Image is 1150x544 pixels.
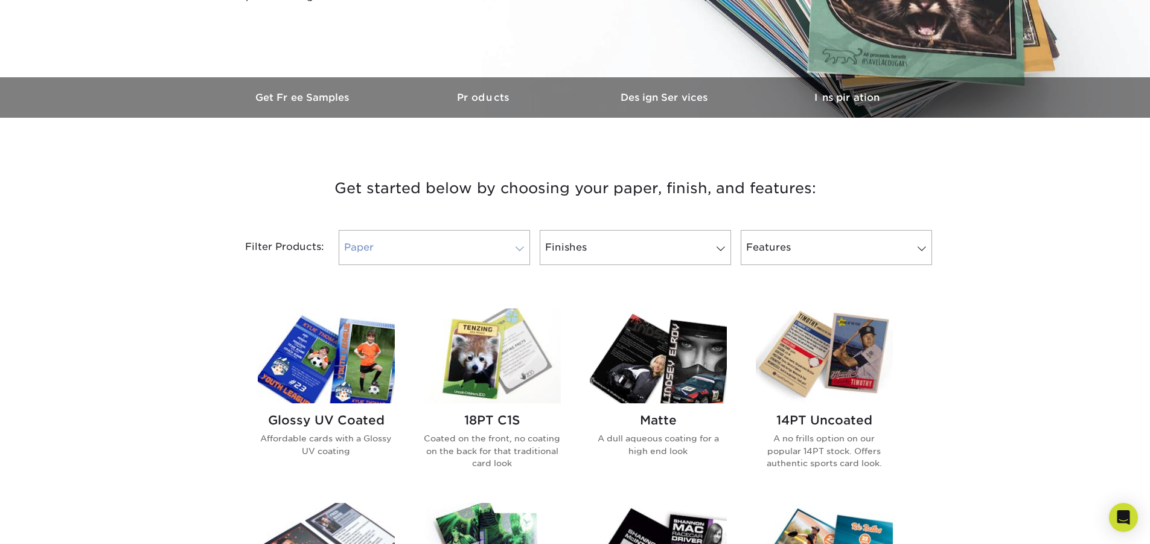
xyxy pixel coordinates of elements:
[424,309,561,488] a: 18PT C1S Trading Cards 18PT C1S Coated on the front, no coating on the back for that traditional ...
[741,230,932,265] a: Features
[424,309,561,403] img: 18PT C1S Trading Cards
[213,92,394,103] h3: Get Free Samples
[424,413,561,427] h2: 18PT C1S
[756,77,938,118] a: Inspiration
[258,413,395,427] h2: Glossy UV Coated
[575,77,756,118] a: Design Services
[756,413,893,427] h2: 14PT Uncoated
[394,77,575,118] a: Products
[213,230,334,265] div: Filter Products:
[394,92,575,103] h3: Products
[424,432,561,469] p: Coated on the front, no coating on the back for that traditional card look
[339,230,530,265] a: Paper
[258,309,395,403] img: Glossy UV Coated Trading Cards
[756,309,893,488] a: 14PT Uncoated Trading Cards 14PT Uncoated A no frills option on our popular 14PT stock. Offers au...
[540,230,731,265] a: Finishes
[213,77,394,118] a: Get Free Samples
[258,309,395,488] a: Glossy UV Coated Trading Cards Glossy UV Coated Affordable cards with a Glossy UV coating
[222,161,928,216] h3: Get started below by choosing your paper, finish, and features:
[590,309,727,488] a: Matte Trading Cards Matte A dull aqueous coating for a high end look
[258,432,395,457] p: Affordable cards with a Glossy UV coating
[590,413,727,427] h2: Matte
[756,309,893,403] img: 14PT Uncoated Trading Cards
[1109,503,1138,532] div: Open Intercom Messenger
[590,432,727,457] p: A dull aqueous coating for a high end look
[590,309,727,403] img: Matte Trading Cards
[575,92,756,103] h3: Design Services
[756,432,893,469] p: A no frills option on our popular 14PT stock. Offers authentic sports card look.
[756,92,938,103] h3: Inspiration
